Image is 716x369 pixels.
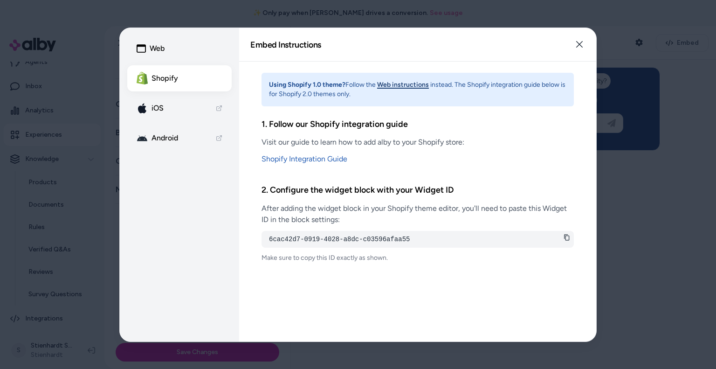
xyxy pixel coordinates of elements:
[262,137,574,148] p: Visit our guide to learn how to add alby to your Shopify store:
[250,40,321,49] h2: Embed Instructions
[137,103,148,114] img: apple-icon
[262,153,574,165] a: Shopify Integration Guide
[269,234,566,244] pre: 6cac42d7-0919-4028-a8dc-c03596afaa55
[262,118,574,131] h3: 1. Follow our Shopify integration guide
[137,72,148,84] img: Shopify Logo
[377,80,429,90] button: Web instructions
[269,80,566,99] p: Follow the instead. The Shopify integration guide below is for Shopify 2.0 themes only.
[137,103,164,114] div: iOS
[137,132,148,144] img: android
[127,125,232,151] a: android Android
[127,35,232,62] button: Web
[262,202,574,225] p: After adding the widget block in your Shopify theme editor, you'll need to paste this Widget ID i...
[269,81,345,89] strong: Using Shopify 1.0 theme?
[262,183,574,197] h3: 2. Configure the widget block with your Widget ID
[127,65,232,91] button: Shopify
[137,132,178,144] div: Android
[262,253,574,262] p: Make sure to copy this ID exactly as shown.
[127,95,232,121] a: apple-icon iOS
